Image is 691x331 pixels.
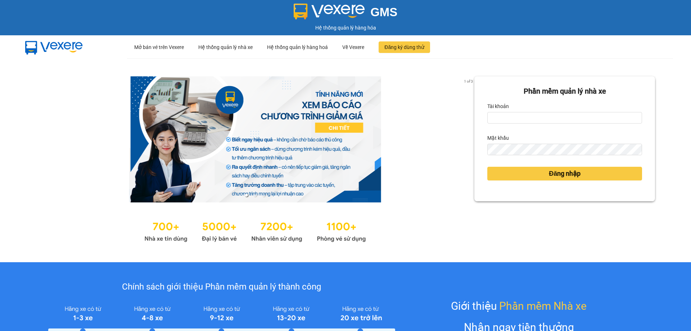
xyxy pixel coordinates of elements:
[451,298,587,314] div: Giới thiệu
[245,194,248,197] li: slide item 1
[487,167,642,180] button: Đăng nhập
[18,35,90,59] img: mbUUG5Q.png
[487,86,642,97] div: Phần mềm quản lý nhà xe
[2,24,689,32] div: Hệ thống quản lý hàng hóa
[549,169,581,179] span: Đăng nhập
[499,298,587,314] span: Phần mềm Nhà xe
[487,132,509,144] label: Mật khẩu
[262,194,265,197] li: slide item 3
[370,5,397,19] span: GMS
[198,36,253,59] div: Hệ thống quản lý nhà xe
[342,36,364,59] div: Về Vexere
[294,11,398,17] a: GMS
[294,4,365,19] img: logo 2
[379,41,430,53] button: Đăng ký dùng thử
[48,280,395,294] div: Chính sách giới thiệu Phần mềm quản lý thành công
[487,100,509,112] label: Tài khoản
[487,144,642,155] input: Mật khẩu
[384,43,424,51] span: Đăng ký dùng thử
[267,36,328,59] div: Hệ thống quản lý hàng hoá
[134,36,184,59] div: Mở bán vé trên Vexere
[36,76,46,202] button: previous slide / item
[254,194,257,197] li: slide item 2
[462,76,474,86] p: 1 of 3
[144,217,366,244] img: Statistics.png
[464,76,474,202] button: next slide / item
[487,112,642,124] input: Tài khoản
